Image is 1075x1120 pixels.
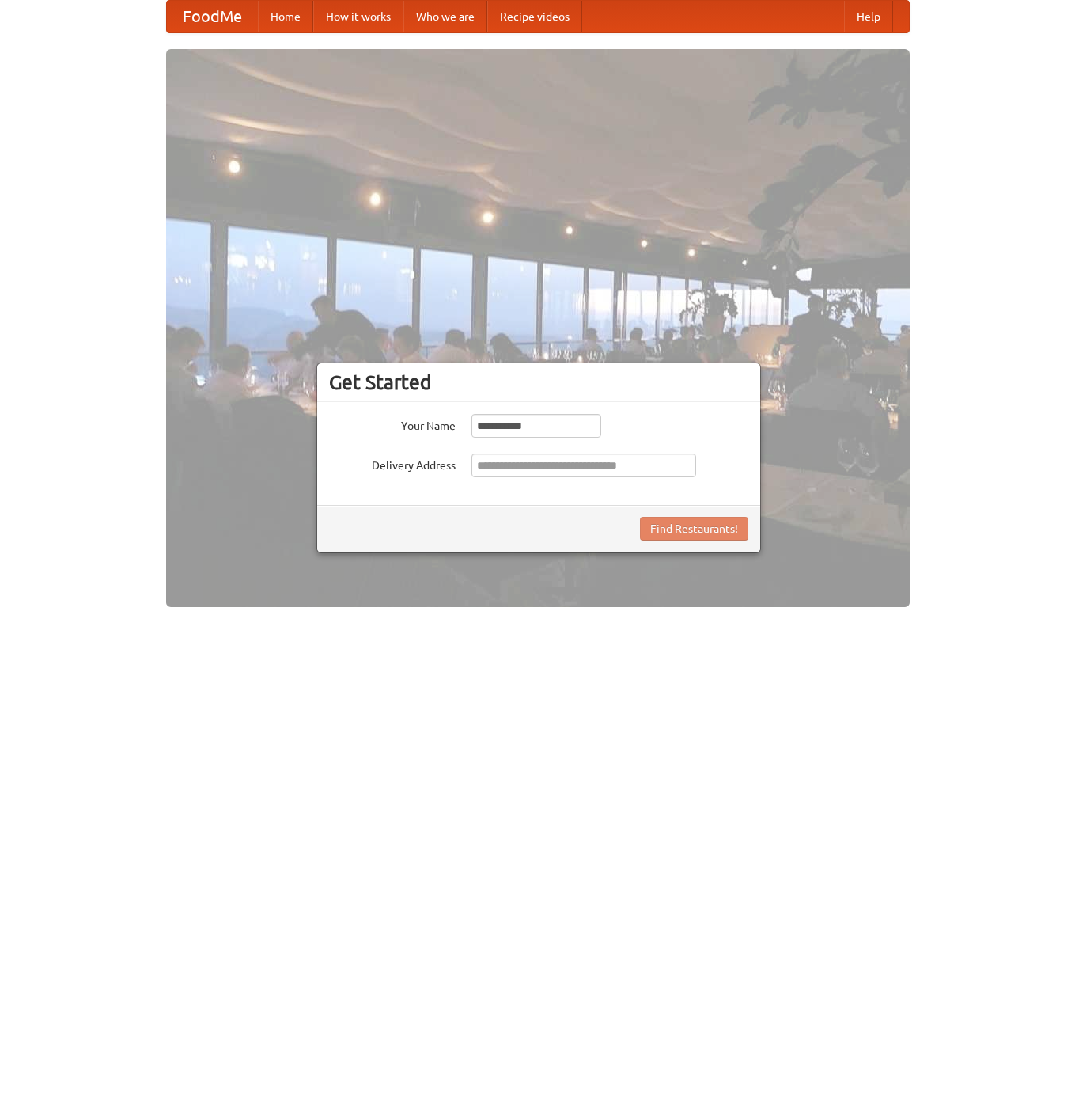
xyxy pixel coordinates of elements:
[487,1,582,32] a: Recipe videos
[167,1,258,32] a: FoodMe
[844,1,893,32] a: Help
[313,1,403,32] a: How it works
[640,517,748,541] button: Find Restaurants!
[403,1,487,32] a: Who we are
[329,414,456,434] label: Your Name
[329,370,748,394] h3: Get Started
[258,1,313,32] a: Home
[329,454,456,473] label: Delivery Address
